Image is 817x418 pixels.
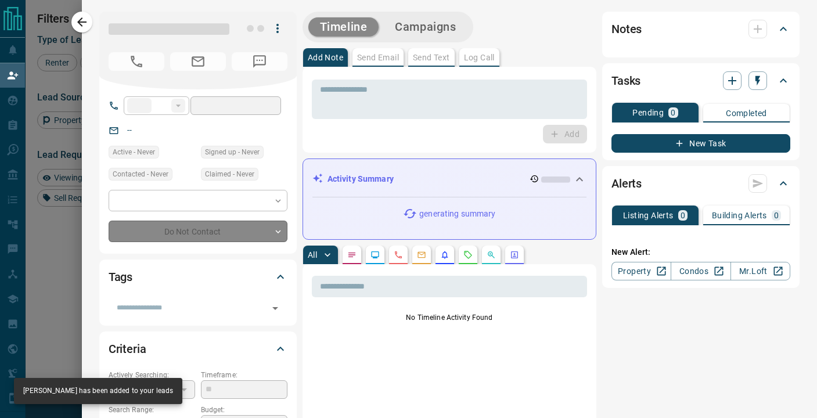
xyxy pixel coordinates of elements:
svg: Emails [417,250,426,260]
p: New Alert: [611,246,790,258]
span: No Number [109,52,164,71]
svg: Opportunities [487,250,496,260]
p: generating summary [419,208,495,220]
a: Condos [671,262,730,280]
p: 0 [681,211,685,219]
p: Completed [726,109,767,117]
svg: Requests [463,250,473,260]
div: Do Not Contact [109,221,287,242]
button: Campaigns [383,17,467,37]
h2: Criteria [109,340,146,358]
span: Signed up - Never [205,146,260,158]
div: Criteria [109,335,287,363]
button: Open [267,300,283,316]
span: Contacted - Never [113,168,168,180]
p: Actively Searching: [109,370,195,380]
p: Add Note [308,53,343,62]
button: Timeline [308,17,379,37]
p: 0 [671,109,675,117]
span: Claimed - Never [205,168,254,180]
div: Alerts [611,170,790,197]
div: Notes [611,15,790,43]
div: Activity Summary [312,168,586,190]
span: No Number [232,52,287,71]
svg: Lead Browsing Activity [370,250,380,260]
svg: Calls [394,250,403,260]
button: New Task [611,134,790,153]
svg: Listing Alerts [440,250,449,260]
p: 0 [774,211,779,219]
h2: Alerts [611,174,642,193]
p: Budget: [201,405,287,415]
a: -- [127,125,132,135]
div: Tasks [611,67,790,95]
div: Tags [109,263,287,291]
p: Building Alerts [712,211,767,219]
div: [PERSON_NAME] has been added to your leads [23,381,173,401]
h2: Tags [109,268,132,286]
span: Active - Never [113,146,155,158]
p: Search Range: [109,405,195,415]
span: No Email [170,52,226,71]
p: Activity Summary [327,173,394,185]
p: All [308,251,317,259]
a: Mr.Loft [730,262,790,280]
h2: Tasks [611,71,640,90]
p: No Timeline Activity Found [312,312,587,323]
p: Listing Alerts [623,211,674,219]
svg: Notes [347,250,357,260]
a: Property [611,262,671,280]
svg: Agent Actions [510,250,519,260]
p: Timeframe: [201,370,287,380]
h2: Notes [611,20,642,38]
p: Pending [632,109,664,117]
